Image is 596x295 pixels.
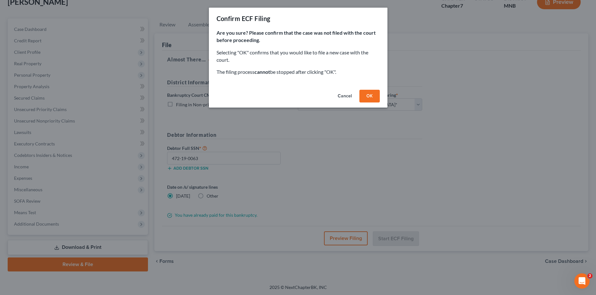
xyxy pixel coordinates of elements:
[587,273,592,278] span: 2
[217,30,376,43] strong: Are you sure? Please confirm that the case was not filed with the court before proceeding.
[217,14,270,23] div: Confirm ECF Filing
[217,68,380,76] p: The filing process be stopped after clicking "OK".
[217,49,380,64] p: Selecting "OK" confirms that you would like to file a new case with the court.
[359,90,380,102] button: OK
[574,273,590,289] iframe: Intercom live chat
[254,69,270,75] strong: cannot
[333,90,357,102] button: Cancel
